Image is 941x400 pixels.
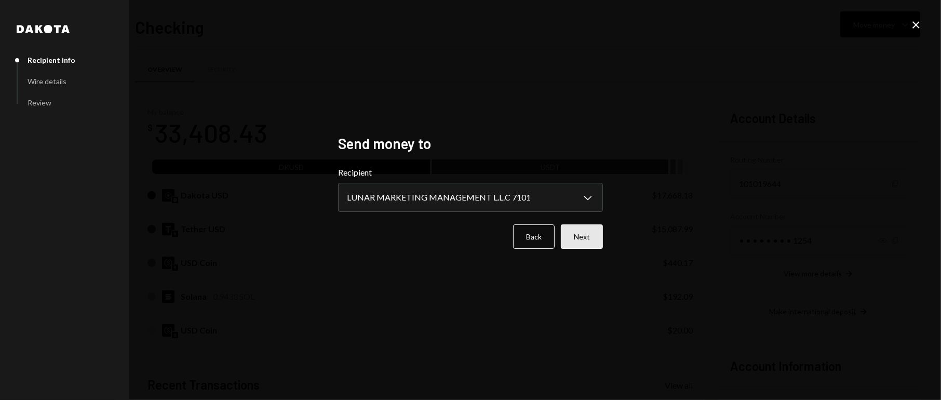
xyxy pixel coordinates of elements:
[28,56,75,64] div: Recipient info
[338,166,603,179] label: Recipient
[338,134,603,154] h2: Send money to
[561,224,603,249] button: Next
[513,224,555,249] button: Back
[28,77,66,86] div: Wire details
[338,183,603,212] button: Recipient
[28,98,51,107] div: Review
